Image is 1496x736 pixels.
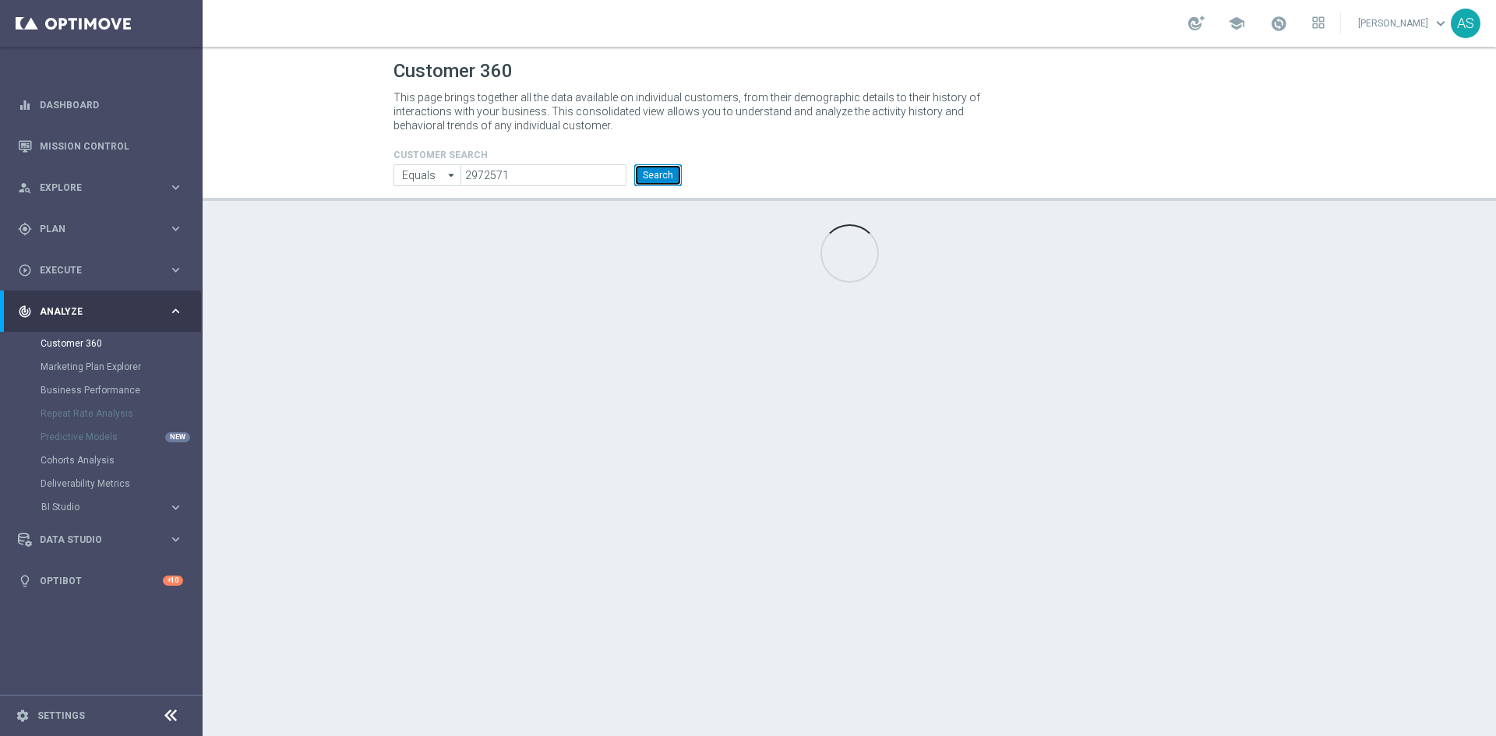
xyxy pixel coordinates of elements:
span: Data Studio [40,535,168,544]
a: Mission Control [40,125,183,167]
button: Data Studio keyboard_arrow_right [17,534,184,546]
input: Enter CID, Email, name or phone [460,164,626,186]
button: play_circle_outline Execute keyboard_arrow_right [17,264,184,276]
i: keyboard_arrow_right [168,221,183,236]
i: play_circle_outline [18,263,32,277]
div: BI Studio [41,495,201,519]
i: keyboard_arrow_right [168,532,183,547]
a: Dashboard [40,84,183,125]
div: Dashboard [18,84,183,125]
p: This page brings together all the data available on individual customers, from their demographic ... [393,90,993,132]
div: Plan [18,222,168,236]
button: gps_fixed Plan keyboard_arrow_right [17,223,184,235]
span: Analyze [40,307,168,316]
span: BI Studio [41,502,153,512]
a: Optibot [40,560,163,601]
button: track_changes Analyze keyboard_arrow_right [17,305,184,318]
i: keyboard_arrow_right [168,180,183,195]
i: person_search [18,181,32,195]
a: Deliverability Metrics [41,477,162,490]
i: keyboard_arrow_right [168,304,183,319]
i: arrow_drop_down [444,165,460,185]
span: keyboard_arrow_down [1432,15,1449,32]
div: AS [1451,9,1480,38]
a: Customer 360 [41,337,162,350]
a: [PERSON_NAME]keyboard_arrow_down [1357,12,1451,35]
i: settings [16,709,30,723]
i: keyboard_arrow_right [168,262,183,277]
div: Repeat Rate Analysis [41,402,201,425]
a: Settings [37,711,85,720]
button: equalizer Dashboard [17,99,184,111]
div: Marketing Plan Explorer [41,355,201,379]
div: Optibot [18,560,183,601]
button: Search [634,164,682,186]
button: BI Studio keyboard_arrow_right [41,501,184,513]
span: Explore [40,183,168,192]
button: person_search Explore keyboard_arrow_right [17,181,184,194]
span: Execute [40,266,168,275]
a: Cohorts Analysis [41,454,162,467]
div: NEW [165,432,190,442]
div: Predictive Models [41,425,201,449]
h4: CUSTOMER SEARCH [393,150,682,160]
h1: Customer 360 [393,60,1305,83]
div: Customer 360 [41,332,201,355]
div: Cohorts Analysis [41,449,201,472]
i: equalizer [18,98,32,112]
input: Enter CID, Email, name or phone [393,164,460,186]
span: Plan [40,224,168,234]
a: Business Performance [41,384,162,396]
i: keyboard_arrow_right [168,500,183,515]
div: Analyze [18,305,168,319]
div: BI Studio [41,502,168,512]
i: track_changes [18,305,32,319]
div: Explore [18,181,168,195]
i: gps_fixed [18,222,32,236]
button: lightbulb Optibot +10 [17,575,184,587]
i: lightbulb [18,574,32,588]
div: Data Studio [18,533,168,547]
span: school [1228,15,1245,32]
div: +10 [163,576,183,586]
div: Business Performance [41,379,201,402]
div: Execute [18,263,168,277]
button: Mission Control [17,140,184,153]
div: Deliverability Metrics [41,472,201,495]
div: Mission Control [18,125,183,167]
a: Marketing Plan Explorer [41,361,162,373]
